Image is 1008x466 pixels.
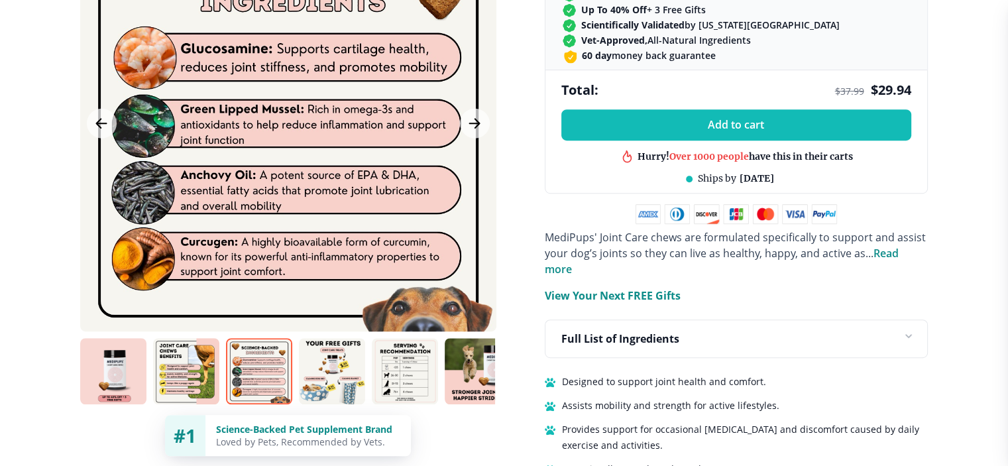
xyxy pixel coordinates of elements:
span: Designed to support joint health and comfort. [562,374,766,390]
img: Joint Care Chews | Natural Dog Supplements [80,338,146,404]
img: Joint Care Chews | Natural Dog Supplements [226,338,292,404]
span: All-Natural Ingredients [581,34,751,46]
div: Science-Backed Pet Supplement Brand [216,423,400,436]
span: Ships by [698,172,736,184]
p: Full List of Ingredients [561,331,679,347]
img: Joint Care Chews | Natural Dog Supplements [445,338,511,404]
span: Assists mobility and strength for active lifestyles. [562,398,779,414]
strong: Vet-Approved, [581,34,647,46]
span: Over 1000 people [669,138,749,150]
button: Next Image [460,109,490,139]
span: + 3 Free Gifts [581,3,706,16]
div: in this shop [689,154,803,166]
img: Joint Care Chews | Natural Dog Supplements [153,338,219,404]
span: Best product [689,154,748,166]
span: money back guarantee [582,49,716,62]
img: Joint Care Chews | Natural Dog Supplements [372,338,438,404]
span: Add to cart [708,119,764,131]
span: [DATE] [740,172,774,184]
span: $ 37.99 [835,85,864,97]
img: payment methods [636,204,837,224]
span: $ 29.94 [871,81,911,99]
button: Add to cart [561,109,911,141]
strong: 60 day [582,49,612,62]
img: Joint Care Chews | Natural Dog Supplements [299,338,365,404]
strong: Up To 40% Off [581,3,647,16]
div: Hurry! have this in their carts [638,138,853,150]
span: Total: [561,81,598,99]
span: by [US_STATE][GEOGRAPHIC_DATA] [581,19,840,31]
span: MediPups' Joint Care chews are formulated specifically to support and assist [545,230,926,245]
strong: Scientifically Validated [581,19,685,31]
div: Loved by Pets, Recommended by Vets. [216,436,400,448]
span: #1 [174,423,196,448]
button: Previous Image [87,109,117,139]
span: your dog’s joints so they can live as healthy, happy, and active as [545,246,866,261]
p: View Your Next FREE Gifts [545,288,681,304]
span: Provides support for occasional [MEDICAL_DATA] and discomfort caused by daily exercise and activi... [562,422,928,453]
